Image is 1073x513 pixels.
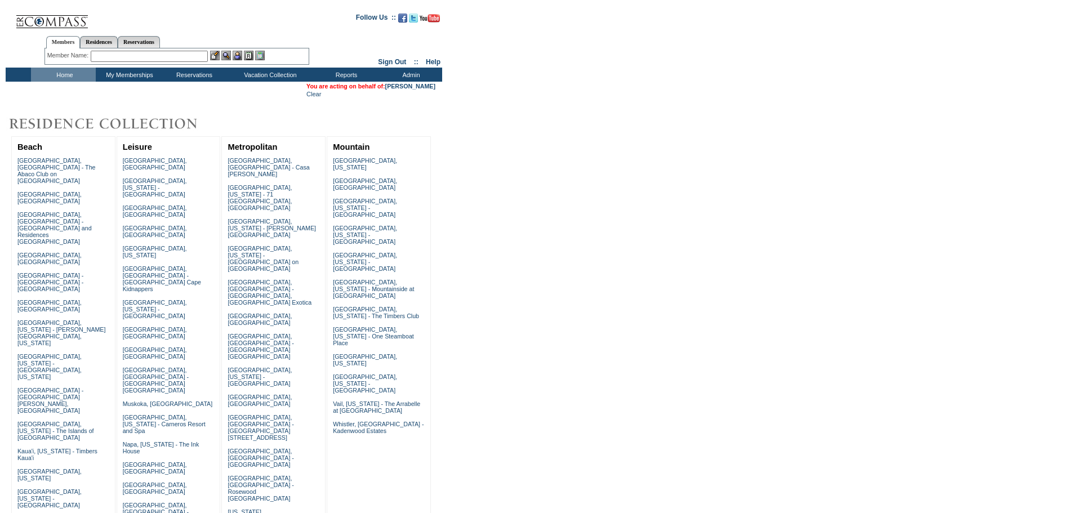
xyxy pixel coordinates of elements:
[244,51,253,60] img: Reservations
[333,306,419,319] a: [GEOGRAPHIC_DATA], [US_STATE] - The Timbers Club
[333,142,369,151] a: Mountain
[228,475,293,502] a: [GEOGRAPHIC_DATA], [GEOGRAPHIC_DATA] - Rosewood [GEOGRAPHIC_DATA]
[414,58,418,66] span: ::
[17,421,94,441] a: [GEOGRAPHIC_DATA], [US_STATE] - The Islands of [GEOGRAPHIC_DATA]
[409,17,418,24] a: Follow us on Twitter
[333,326,414,346] a: [GEOGRAPHIC_DATA], [US_STATE] - One Steamboat Place
[118,36,160,48] a: Reservations
[210,51,220,60] img: b_edit.gif
[378,58,406,66] a: Sign Out
[333,157,397,171] a: [GEOGRAPHIC_DATA], [US_STATE]
[17,272,83,292] a: [GEOGRAPHIC_DATA] - [GEOGRAPHIC_DATA] - [GEOGRAPHIC_DATA]
[46,36,81,48] a: Members
[333,279,414,299] a: [GEOGRAPHIC_DATA], [US_STATE] - Mountainside at [GEOGRAPHIC_DATA]
[17,488,82,508] a: [GEOGRAPHIC_DATA], [US_STATE] - [GEOGRAPHIC_DATA]
[123,400,212,407] a: Muskoka, [GEOGRAPHIC_DATA]
[123,367,189,394] a: [GEOGRAPHIC_DATA], [GEOGRAPHIC_DATA] - [GEOGRAPHIC_DATA] [GEOGRAPHIC_DATA]
[333,177,397,191] a: [GEOGRAPHIC_DATA], [GEOGRAPHIC_DATA]
[333,353,397,367] a: [GEOGRAPHIC_DATA], [US_STATE]
[333,400,420,414] a: Vail, [US_STATE] - The Arrabelle at [GEOGRAPHIC_DATA]
[228,279,311,306] a: [GEOGRAPHIC_DATA], [GEOGRAPHIC_DATA] - [GEOGRAPHIC_DATA], [GEOGRAPHIC_DATA] Exotica
[123,245,187,258] a: [GEOGRAPHIC_DATA], [US_STATE]
[17,191,82,204] a: [GEOGRAPHIC_DATA], [GEOGRAPHIC_DATA]
[17,157,96,184] a: [GEOGRAPHIC_DATA], [GEOGRAPHIC_DATA] - The Abaco Club on [GEOGRAPHIC_DATA]
[420,17,440,24] a: Subscribe to our YouTube Channel
[333,252,397,272] a: [GEOGRAPHIC_DATA], [US_STATE] - [GEOGRAPHIC_DATA]
[255,51,265,60] img: b_calculator.gif
[123,414,206,434] a: [GEOGRAPHIC_DATA], [US_STATE] - Carneros Resort and Spa
[333,198,397,218] a: [GEOGRAPHIC_DATA], [US_STATE] - [GEOGRAPHIC_DATA]
[225,68,313,82] td: Vacation Collection
[17,299,82,313] a: [GEOGRAPHIC_DATA], [GEOGRAPHIC_DATA]
[306,83,435,90] span: You are acting on behalf of:
[228,448,293,468] a: [GEOGRAPHIC_DATA], [GEOGRAPHIC_DATA] - [GEOGRAPHIC_DATA]
[123,265,201,292] a: [GEOGRAPHIC_DATA], [GEOGRAPHIC_DATA] - [GEOGRAPHIC_DATA] Cape Kidnappers
[333,225,397,245] a: [GEOGRAPHIC_DATA], [US_STATE] - [GEOGRAPHIC_DATA]
[17,211,92,245] a: [GEOGRAPHIC_DATA], [GEOGRAPHIC_DATA] - [GEOGRAPHIC_DATA] and Residences [GEOGRAPHIC_DATA]
[17,142,42,151] a: Beach
[228,333,293,360] a: [GEOGRAPHIC_DATA], [GEOGRAPHIC_DATA] - [GEOGRAPHIC_DATA] [GEOGRAPHIC_DATA]
[333,373,397,394] a: [GEOGRAPHIC_DATA], [US_STATE] - [GEOGRAPHIC_DATA]
[420,14,440,23] img: Subscribe to our YouTube Channel
[123,204,187,218] a: [GEOGRAPHIC_DATA], [GEOGRAPHIC_DATA]
[123,346,187,360] a: [GEOGRAPHIC_DATA], [GEOGRAPHIC_DATA]
[123,142,152,151] a: Leisure
[313,68,377,82] td: Reports
[228,367,292,387] a: [GEOGRAPHIC_DATA], [US_STATE] - [GEOGRAPHIC_DATA]
[398,17,407,24] a: Become our fan on Facebook
[228,245,299,272] a: [GEOGRAPHIC_DATA], [US_STATE] - [GEOGRAPHIC_DATA] on [GEOGRAPHIC_DATA]
[15,6,88,29] img: Compass Home
[161,68,225,82] td: Reservations
[426,58,440,66] a: Help
[123,299,187,319] a: [GEOGRAPHIC_DATA], [US_STATE] - [GEOGRAPHIC_DATA]
[228,414,293,441] a: [GEOGRAPHIC_DATA], [GEOGRAPHIC_DATA] - [GEOGRAPHIC_DATA][STREET_ADDRESS]
[123,461,187,475] a: [GEOGRAPHIC_DATA], [GEOGRAPHIC_DATA]
[333,421,424,434] a: Whistler, [GEOGRAPHIC_DATA] - Kadenwood Estates
[17,319,106,346] a: [GEOGRAPHIC_DATA], [US_STATE] - [PERSON_NAME][GEOGRAPHIC_DATA], [US_STATE]
[409,14,418,23] img: Follow us on Twitter
[80,36,118,48] a: Residences
[17,468,82,481] a: [GEOGRAPHIC_DATA], [US_STATE]
[221,51,231,60] img: View
[306,91,321,97] a: Clear
[123,481,187,495] a: [GEOGRAPHIC_DATA], [GEOGRAPHIC_DATA]
[228,157,309,177] a: [GEOGRAPHIC_DATA], [GEOGRAPHIC_DATA] - Casa [PERSON_NAME]
[228,394,292,407] a: [GEOGRAPHIC_DATA], [GEOGRAPHIC_DATA]
[356,12,396,26] td: Follow Us ::
[31,68,96,82] td: Home
[228,313,292,326] a: [GEOGRAPHIC_DATA], [GEOGRAPHIC_DATA]
[123,157,187,171] a: [GEOGRAPHIC_DATA], [GEOGRAPHIC_DATA]
[228,184,292,211] a: [GEOGRAPHIC_DATA], [US_STATE] - 71 [GEOGRAPHIC_DATA], [GEOGRAPHIC_DATA]
[228,142,277,151] a: Metropolitan
[123,326,187,340] a: [GEOGRAPHIC_DATA], [GEOGRAPHIC_DATA]
[17,448,97,461] a: Kaua'i, [US_STATE] - Timbers Kaua'i
[377,68,442,82] td: Admin
[96,68,161,82] td: My Memberships
[123,177,187,198] a: [GEOGRAPHIC_DATA], [US_STATE] - [GEOGRAPHIC_DATA]
[123,225,187,238] a: [GEOGRAPHIC_DATA], [GEOGRAPHIC_DATA]
[17,252,82,265] a: [GEOGRAPHIC_DATA], [GEOGRAPHIC_DATA]
[385,83,435,90] a: [PERSON_NAME]
[123,441,199,454] a: Napa, [US_STATE] - The Ink House
[47,51,91,60] div: Member Name:
[233,51,242,60] img: Impersonate
[17,387,83,414] a: [GEOGRAPHIC_DATA] - [GEOGRAPHIC_DATA][PERSON_NAME], [GEOGRAPHIC_DATA]
[6,113,225,135] img: Destinations by Exclusive Resorts
[17,353,82,380] a: [GEOGRAPHIC_DATA], [US_STATE] - [GEOGRAPHIC_DATA], [US_STATE]
[228,218,316,238] a: [GEOGRAPHIC_DATA], [US_STATE] - [PERSON_NAME][GEOGRAPHIC_DATA]
[398,14,407,23] img: Become our fan on Facebook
